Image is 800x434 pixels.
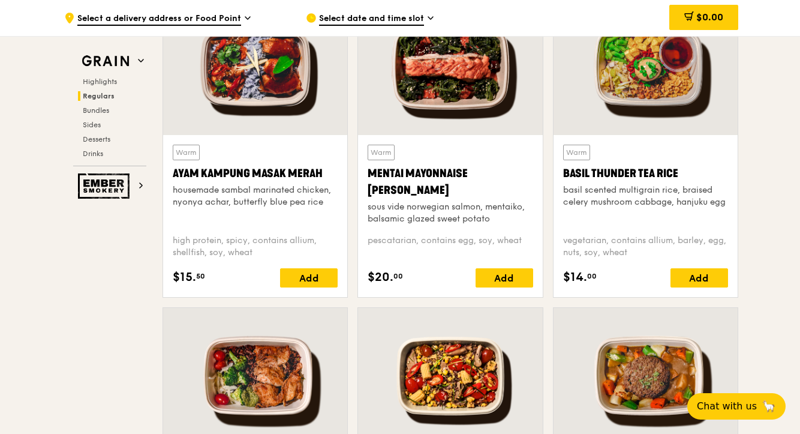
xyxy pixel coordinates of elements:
[173,268,196,286] span: $15.
[173,235,338,259] div: high protein, spicy, contains allium, shellfish, soy, wheat
[83,121,101,129] span: Sides
[173,165,338,182] div: Ayam Kampung Masak Merah
[697,399,757,414] span: Chat with us
[563,235,728,259] div: vegetarian, contains allium, barley, egg, nuts, soy, wheat
[368,165,533,199] div: Mentai Mayonnaise [PERSON_NAME]
[280,268,338,288] div: Add
[83,92,115,100] span: Regulars
[173,145,200,160] div: Warm
[368,201,533,225] div: sous vide norwegian salmon, mentaiko, balsamic glazed sweet potato
[368,235,533,259] div: pescatarian, contains egg, soy, wheat
[670,268,728,288] div: Add
[77,13,241,26] span: Select a delivery address or Food Point
[762,399,776,414] span: 🦙
[563,268,587,286] span: $14.
[83,135,110,143] span: Desserts
[563,184,728,208] div: basil scented multigrain rice, braised celery mushroom cabbage, hanjuku egg
[368,268,393,286] span: $20.
[319,13,424,26] span: Select date and time slot
[83,106,109,115] span: Bundles
[83,77,117,86] span: Highlights
[563,145,590,160] div: Warm
[687,393,786,420] button: Chat with us🦙
[563,165,728,182] div: Basil Thunder Tea Rice
[78,50,133,72] img: Grain web logo
[78,173,133,199] img: Ember Smokery web logo
[393,271,403,281] span: 00
[173,184,338,208] div: housemade sambal marinated chicken, nyonya achar, butterfly blue pea rice
[587,271,597,281] span: 00
[696,11,723,23] span: $0.00
[196,271,205,281] span: 50
[83,149,103,158] span: Drinks
[368,145,395,160] div: Warm
[476,268,533,288] div: Add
